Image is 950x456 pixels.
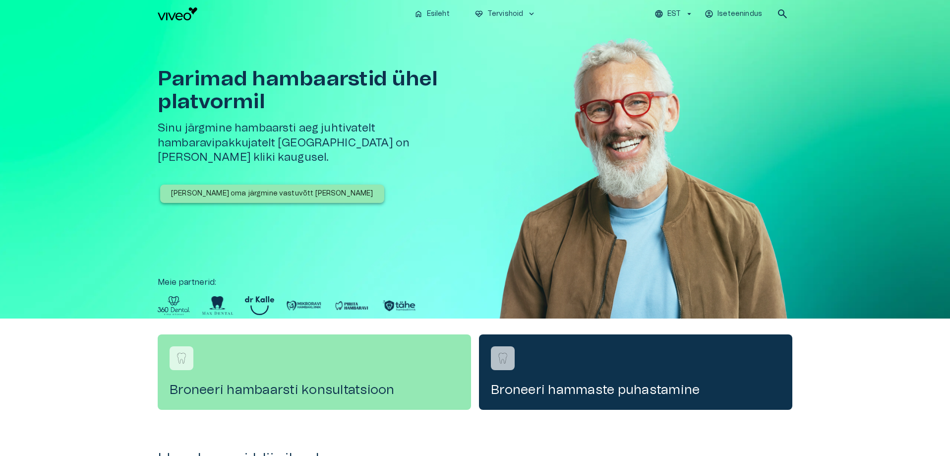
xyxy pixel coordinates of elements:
[495,351,510,366] img: Broneeri hammaste puhastamine logo
[717,9,762,19] p: Iseteenindus
[174,351,189,366] img: Broneeri hambaarsti konsultatsioon logo
[479,334,792,410] a: Navigate to service booking
[487,9,524,19] p: Tervishoid
[158,296,190,315] img: Partner logo
[160,185,384,203] button: [PERSON_NAME] oma järgmine vastuvõtt [PERSON_NAME]
[471,7,540,21] button: ecg_heartTervishoidkeyboard_arrow_down
[158,67,479,113] h1: Parimad hambaarstid ühel platvormil
[527,9,536,18] span: keyboard_arrow_down
[703,7,765,21] button: Iseteenindus
[772,4,792,24] button: open search modal
[776,8,788,20] span: search
[410,7,455,21] button: homeEsileht
[158,7,406,20] a: Navigate to homepage
[414,9,423,18] span: home
[381,296,417,315] img: Partner logo
[171,189,373,199] p: [PERSON_NAME] oma järgmine vastuvõtt [PERSON_NAME]
[286,296,322,315] img: Partner logo
[170,382,459,398] h4: Broneeri hambaarsti konsultatsioon
[653,7,695,21] button: EST
[202,296,233,315] img: Partner logo
[475,9,483,18] span: ecg_heart
[158,276,792,288] p: Meie partnerid :
[158,7,197,20] img: Viveo logo
[427,9,450,19] p: Esileht
[491,382,780,398] h4: Broneeri hammaste puhastamine
[667,9,681,19] p: EST
[334,296,369,315] img: Partner logo
[245,296,274,315] img: Partner logo
[495,28,792,348] img: Man with glasses smiling
[158,334,471,410] a: Navigate to service booking
[158,121,479,165] h5: Sinu järgmine hambaarsti aeg juhtivatelt hambaravipakkujatelt [GEOGRAPHIC_DATA] on [PERSON_NAME] ...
